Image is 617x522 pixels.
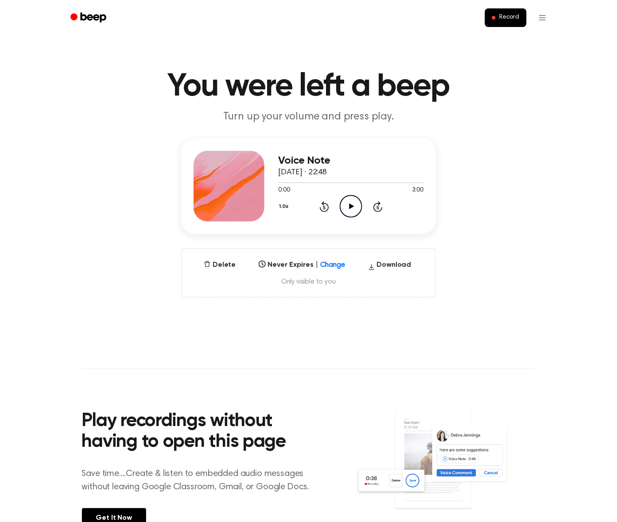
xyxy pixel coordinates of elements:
span: 0:00 [279,186,290,195]
button: 1.0x [279,199,292,214]
span: Record [499,14,519,22]
h1: You were left a beep [82,71,536,103]
p: Turn up your volume and press play. [139,110,479,124]
span: [DATE] · 22:48 [279,169,327,177]
button: Open menu [532,7,553,28]
span: 3:00 [412,186,423,195]
p: Save time....Create & listen to embedded audio messages without leaving Google Classroom, Gmail, ... [82,468,321,494]
h2: Play recordings without having to open this page [82,411,321,453]
button: Delete [200,260,239,270]
button: Download [365,260,415,274]
button: Record [485,8,526,27]
h3: Voice Note [279,155,424,167]
span: Only visible to you [193,277,425,286]
a: Beep [64,9,114,27]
